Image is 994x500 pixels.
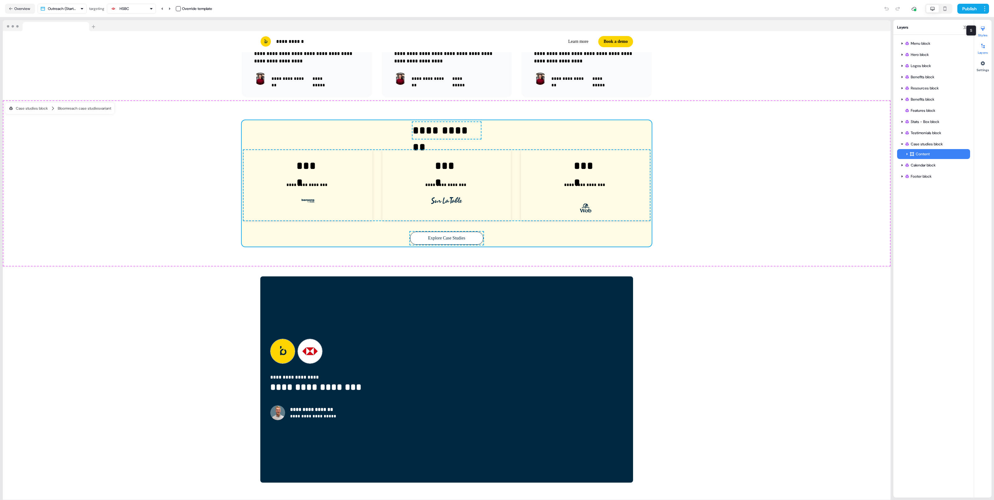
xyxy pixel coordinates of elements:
button: Book a demo [598,36,633,47]
div: Logos block [905,63,968,69]
button: Settings [974,58,992,72]
div: Features block [905,107,968,114]
div: Case studies block [905,141,968,147]
div: Features block [897,106,970,116]
img: Contact avatar [270,405,285,420]
div: Content [910,151,968,157]
img: Contact photo [534,72,546,85]
div: Footer block [905,173,968,180]
button: Overview [5,4,35,14]
div: Resources block [897,83,970,93]
div: Benefits block [905,74,968,80]
button: Publish [957,4,980,14]
div: HSBC [120,6,129,12]
div: Learn moreBook a demo [449,36,633,47]
button: Explore Case Studies [410,232,483,245]
img: Contact photo [254,72,267,85]
img: Contact photo [394,72,407,85]
div: Case studies block [8,105,48,111]
button: Layers [974,41,992,55]
div: S [966,25,976,36]
div: Benefits block [905,96,968,102]
div: Testimonials block [905,130,968,136]
div: Stats - Box block [897,117,970,127]
div: Menu block [905,40,968,47]
img: Case study logo [431,196,462,206]
div: Outreach (Starter) [48,6,78,12]
img: Case study logo [292,196,323,206]
div: Case studies blockContent [897,139,970,159]
div: Testimonials block [897,128,970,138]
div: targeting [89,6,104,12]
div: Footer block [897,171,970,181]
div: Content [897,149,970,159]
div: Resources block [905,85,968,91]
div: Layers [893,20,974,35]
div: Calendar block [905,162,968,168]
button: Styles [974,24,992,37]
div: Hero block [897,50,970,60]
img: Case study logo [570,203,601,213]
button: Learn more [563,36,593,47]
div: Benefits block [897,72,970,82]
div: Stats - Box block [905,119,968,125]
div: Override template [182,6,212,12]
div: Benefits block [897,94,970,104]
img: Browser topbar [3,20,98,31]
div: Logos block [897,61,970,71]
button: HSBC [107,4,156,14]
div: Bloomreach case studies variant [58,105,111,111]
div: Hero block [905,52,968,58]
div: Calendar block [897,160,970,170]
div: Menu block [897,39,970,48]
